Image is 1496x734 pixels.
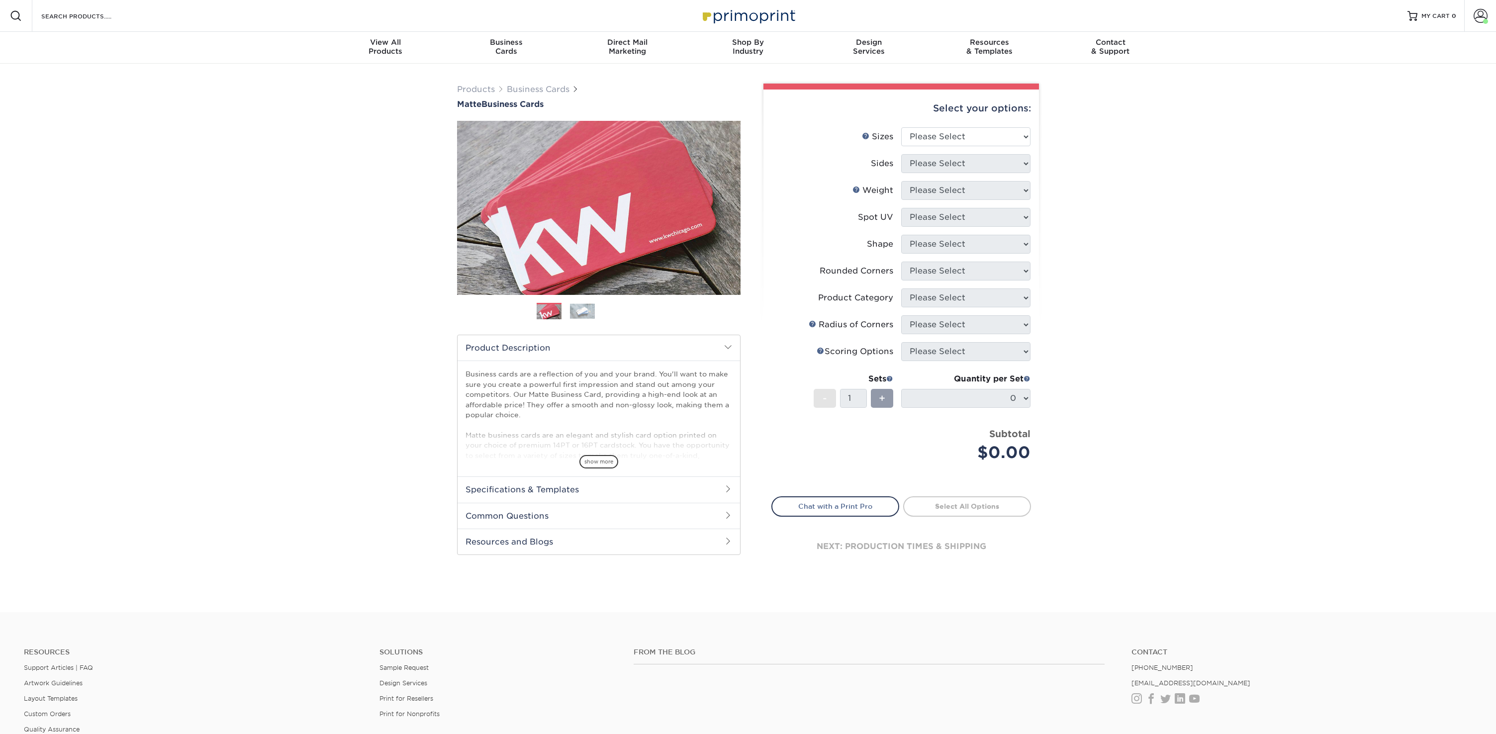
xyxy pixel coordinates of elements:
div: & Templates [929,38,1050,56]
a: View AllProducts [325,32,446,64]
h1: Business Cards [457,99,741,109]
img: Business Cards 04 [637,299,661,324]
img: Business Cards 02 [570,303,595,319]
span: Resources [929,38,1050,47]
div: Cards [446,38,567,56]
div: Product Category [818,292,893,304]
div: Marketing [567,38,688,56]
span: MY CART [1421,12,1450,20]
a: Products [457,85,495,94]
a: Artwork Guidelines [24,679,83,687]
div: Shape [867,238,893,250]
div: Spot UV [858,211,893,223]
h2: Resources and Blogs [458,529,740,554]
a: Custom Orders [24,710,71,718]
a: Contact& Support [1050,32,1171,64]
h2: Specifications & Templates [458,476,740,502]
a: Chat with a Print Pro [771,496,899,516]
h4: From the Blog [634,648,1105,656]
img: Business Cards 01 [537,299,561,324]
a: Support Articles | FAQ [24,664,93,671]
strong: Subtotal [989,428,1030,439]
span: Business [446,38,567,47]
span: show more [579,455,618,468]
div: Sizes [862,131,893,143]
a: Layout Templates [24,695,78,702]
div: Sides [871,158,893,170]
a: BusinessCards [446,32,567,64]
a: [PHONE_NUMBER] [1131,664,1193,671]
a: Direct MailMarketing [567,32,688,64]
a: Sample Request [379,664,429,671]
h4: Resources [24,648,365,656]
a: Business Cards [507,85,569,94]
div: Quantity per Set [901,373,1030,385]
input: SEARCH PRODUCTS..... [40,10,137,22]
div: next: production times & shipping [771,517,1031,576]
div: Radius of Corners [809,319,893,331]
div: Industry [688,38,809,56]
div: Services [808,38,929,56]
span: Contact [1050,38,1171,47]
a: MatteBusiness Cards [457,99,741,109]
img: Primoprint [698,5,798,26]
div: Weight [852,184,893,196]
h2: Product Description [458,335,740,361]
span: Design [808,38,929,47]
span: Direct Mail [567,38,688,47]
div: Products [325,38,446,56]
span: - [823,391,827,406]
a: [EMAIL_ADDRESS][DOMAIN_NAME] [1131,679,1250,687]
span: Matte [457,99,481,109]
div: Sets [814,373,893,385]
div: Select your options: [771,90,1031,127]
a: Print for Resellers [379,695,433,702]
img: Matte 01 [457,66,741,350]
div: Scoring Options [817,346,893,358]
span: 0 [1452,12,1456,19]
img: Business Cards 03 [603,299,628,324]
h2: Common Questions [458,503,740,529]
a: DesignServices [808,32,929,64]
span: View All [325,38,446,47]
p: Business cards are a reflection of you and your brand. You'll want to make sure you create a powe... [466,369,732,511]
h4: Solutions [379,648,619,656]
span: Shop By [688,38,809,47]
a: Resources& Templates [929,32,1050,64]
div: Rounded Corners [820,265,893,277]
span: + [879,391,885,406]
a: Quality Assurance [24,726,80,733]
div: $0.00 [909,441,1030,464]
a: Shop ByIndustry [688,32,809,64]
a: Print for Nonprofits [379,710,440,718]
div: & Support [1050,38,1171,56]
a: Design Services [379,679,427,687]
a: Select All Options [903,496,1031,516]
a: Contact [1131,648,1472,656]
